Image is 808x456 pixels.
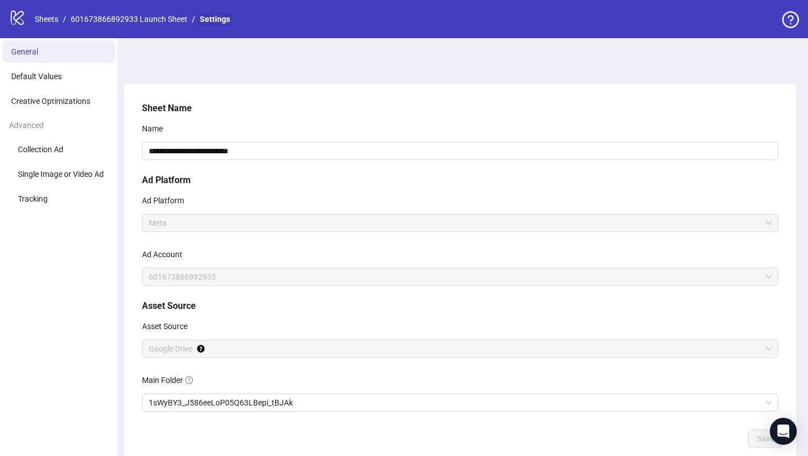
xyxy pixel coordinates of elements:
h5: Asset Source [142,299,778,313]
span: General [11,47,38,56]
span: Meta [149,215,772,231]
div: Open Intercom Messenger [770,418,797,445]
li: / [63,13,66,25]
span: Collection Ad [18,145,63,154]
span: Tracking [18,194,48,203]
span: Creative Optimizations [11,97,90,106]
span: 601673866892933 [149,268,772,285]
span: question-circle [185,376,193,384]
label: Name [142,120,170,138]
span: Default Values [11,72,62,81]
label: Ad Platform [142,191,191,209]
label: Main Folder [142,371,200,389]
label: Ad Account [142,245,190,263]
a: Settings [198,13,232,25]
h5: Sheet Name [142,102,778,115]
input: Name [142,142,778,160]
label: Asset Source [142,317,195,335]
a: 601673866892933 Launch Sheet [68,13,190,25]
button: Save [748,430,783,448]
span: Google Drive [149,340,772,357]
span: question-circle [782,11,799,28]
span: Single Image or Video Ad [18,170,104,179]
div: Tooltip anchor [196,344,206,354]
li: / [192,13,195,25]
span: 1sWyBY3_J586eeLoP05Q63LBepi_tBJAk [149,394,772,411]
h5: Ad Platform [142,174,778,187]
a: Sheets [33,13,61,25]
